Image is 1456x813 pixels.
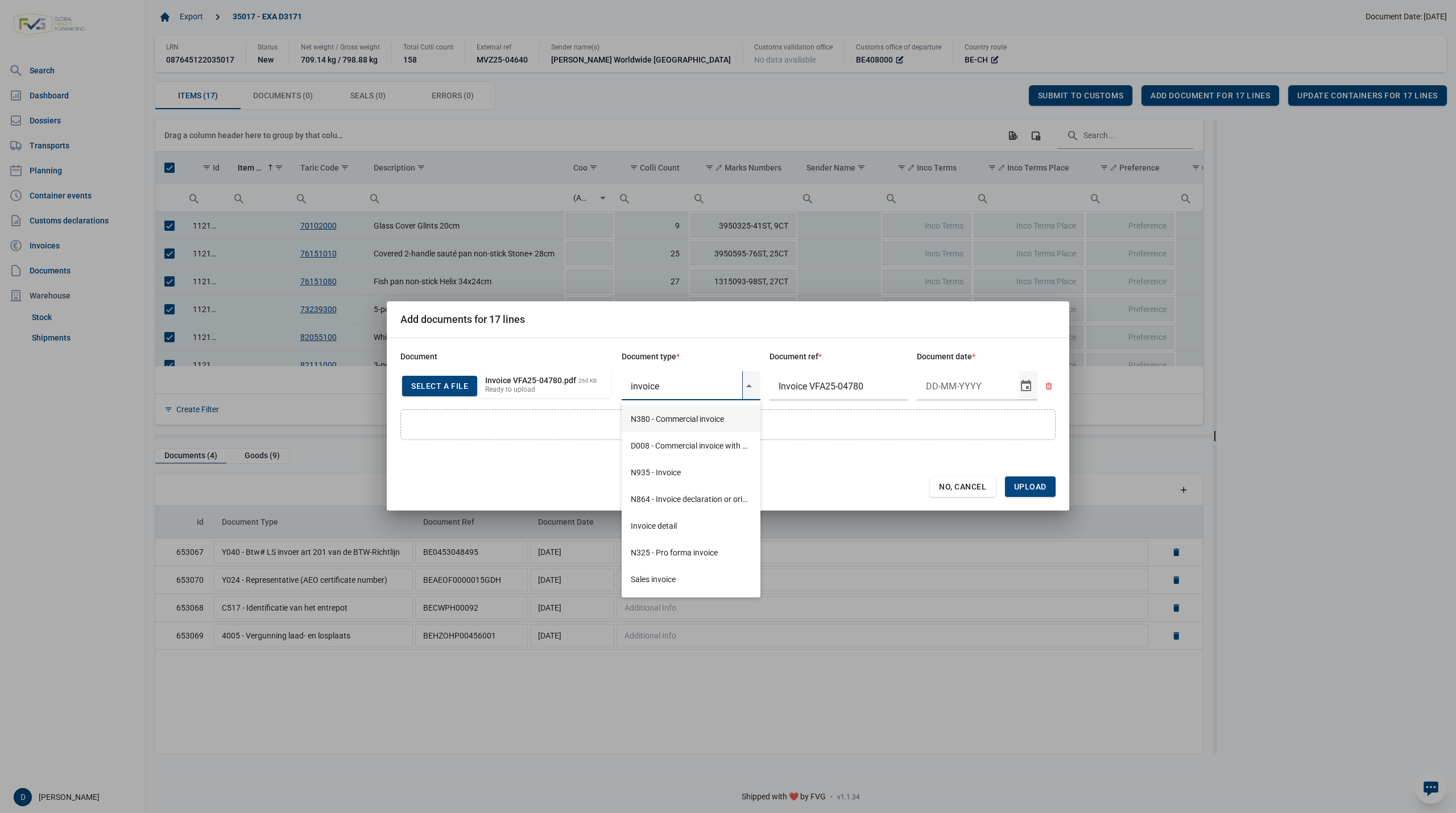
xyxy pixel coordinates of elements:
[917,371,1019,401] input: Document date
[742,371,756,401] div: Select
[411,381,468,391] span: Select a file
[402,376,477,396] div: Select a file
[1019,371,1033,401] div: Select
[622,486,760,512] div: N864 - Invoice declaration or origin declaration
[622,371,742,401] input: Document type
[400,352,613,362] div: Document
[1005,476,1056,497] div: Upload
[770,371,908,401] input: Document ref
[622,405,760,432] div: N380 - Commercial invoice
[622,566,760,592] div: Sales invoice
[1014,482,1046,491] span: Upload
[578,377,597,387] div: 260 KB
[917,352,1056,362] div: Document date
[939,482,987,491] span: No, Cancel
[622,512,760,539] div: Invoice detail
[622,459,760,486] div: N935 - Invoice
[485,377,576,387] div: Invoice VFA25-04780.pdf
[400,409,1056,440] div: Add new line
[622,539,760,566] div: N325 - Pro forma invoice
[622,352,760,362] div: Document type
[622,401,760,598] div: Dropdown
[622,405,760,592] div: Items
[400,313,525,326] div: Add documents for 17 lines
[770,352,908,362] div: Document ref
[930,476,996,497] div: No, Cancel
[485,386,535,395] div: Ready to upload
[622,432,760,459] div: D008 - Commercial invoice with a signed declaration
